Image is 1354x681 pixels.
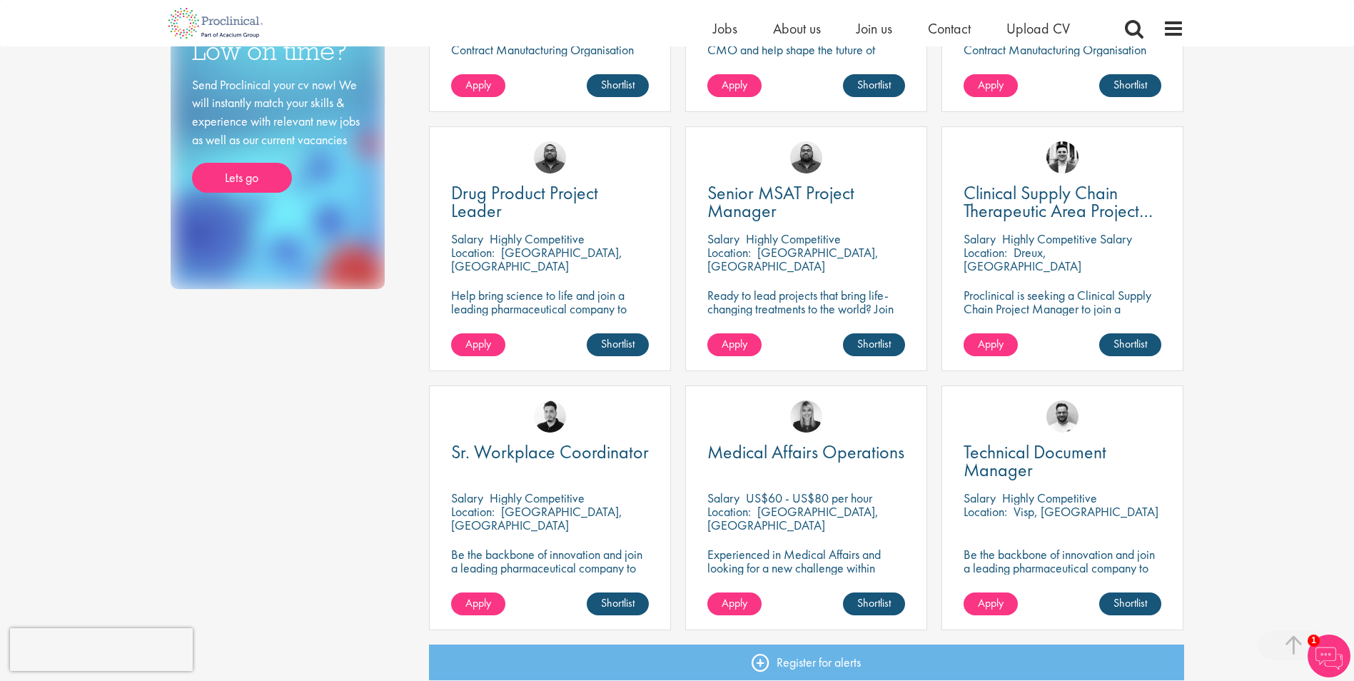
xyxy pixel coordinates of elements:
[707,288,905,356] p: Ready to lead projects that bring life-changing treatments to the world? Join our client at the f...
[964,548,1161,602] p: Be the backbone of innovation and join a leading pharmaceutical company to help keep life-changin...
[964,503,1007,520] span: Location:
[451,244,495,261] span: Location:
[964,333,1018,356] a: Apply
[790,141,822,173] img: Ashley Bennett
[964,443,1161,479] a: Technical Document Manager
[1099,592,1161,615] a: Shortlist
[451,440,649,464] span: Sr. Workplace Coordinator
[707,592,762,615] a: Apply
[534,141,566,173] img: Ashley Bennett
[10,628,193,671] iframe: reCAPTCHA
[978,77,1004,92] span: Apply
[707,74,762,97] a: Apply
[964,592,1018,615] a: Apply
[964,288,1161,356] p: Proclinical is seeking a Clinical Supply Chain Project Manager to join a dynamic team dedicated t...
[964,181,1153,241] span: Clinical Supply Chain Therapeutic Area Project Manager
[451,288,649,356] p: Help bring science to life and join a leading pharmaceutical company to play a key role in delive...
[707,244,751,261] span: Location:
[451,181,598,223] span: Drug Product Project Leader
[587,592,649,615] a: Shortlist
[1002,231,1132,247] p: Highly Competitive Salary
[707,333,762,356] a: Apply
[746,490,872,506] p: US$60 - US$80 per hour
[1014,503,1158,520] p: Visp, [GEOGRAPHIC_DATA]
[587,74,649,97] a: Shortlist
[978,336,1004,351] span: Apply
[1046,141,1078,173] img: Edward Little
[928,19,971,38] a: Contact
[465,595,491,610] span: Apply
[707,490,739,506] span: Salary
[964,74,1018,97] a: Apply
[773,19,821,38] a: About us
[707,440,904,464] span: Medical Affairs Operations
[707,231,739,247] span: Salary
[1099,333,1161,356] a: Shortlist
[707,244,879,274] p: [GEOGRAPHIC_DATA], [GEOGRAPHIC_DATA]
[707,29,905,70] p: Step into a pivotal role at a global CMO and help shape the future of healthcare manufacturing.
[192,163,292,193] a: Lets go
[451,503,495,520] span: Location:
[843,333,905,356] a: Shortlist
[451,503,622,533] p: [GEOGRAPHIC_DATA], [GEOGRAPHIC_DATA]
[451,184,649,220] a: Drug Product Project Leader
[587,333,649,356] a: Shortlist
[707,184,905,220] a: Senior MSAT Project Manager
[451,490,483,506] span: Salary
[857,19,892,38] a: Join us
[722,595,747,610] span: Apply
[964,440,1106,482] span: Technical Document Manager
[534,400,566,433] img: Anderson Maldonado
[978,595,1004,610] span: Apply
[707,548,905,615] p: Experienced in Medical Affairs and looking for a new challenge within operations? Proclinical is ...
[1046,400,1078,433] img: Emile De Beer
[746,231,841,247] p: Highly Competitive
[1099,74,1161,97] a: Shortlist
[451,244,622,274] p: [GEOGRAPHIC_DATA], [GEOGRAPHIC_DATA]
[451,74,505,97] a: Apply
[722,336,747,351] span: Apply
[964,244,1081,274] p: Dreux, [GEOGRAPHIC_DATA]
[964,244,1007,261] span: Location:
[707,503,879,533] p: [GEOGRAPHIC_DATA], [GEOGRAPHIC_DATA]
[843,592,905,615] a: Shortlist
[490,231,585,247] p: Highly Competitive
[722,77,747,92] span: Apply
[707,181,854,223] span: Senior MSAT Project Manager
[451,231,483,247] span: Salary
[843,74,905,97] a: Shortlist
[1308,635,1320,647] span: 1
[192,76,363,193] div: Send Proclinical your cv now! We will instantly match your skills & experience with relevant new ...
[490,490,585,506] p: Highly Competitive
[451,443,649,461] a: Sr. Workplace Coordinator
[1002,490,1097,506] p: Highly Competitive
[1308,635,1350,677] img: Chatbot
[713,19,737,38] a: Jobs
[451,548,649,602] p: Be the backbone of innovation and join a leading pharmaceutical company to help keep life-changin...
[429,645,1184,680] a: Register for alerts
[964,490,996,506] span: Salary
[964,184,1161,220] a: Clinical Supply Chain Therapeutic Area Project Manager
[707,443,905,461] a: Medical Affairs Operations
[1006,19,1070,38] a: Upload CV
[465,336,491,351] span: Apply
[964,231,996,247] span: Salary
[707,503,751,520] span: Location:
[465,77,491,92] span: Apply
[451,592,505,615] a: Apply
[451,333,505,356] a: Apply
[790,400,822,433] img: Janelle Jones
[192,37,363,65] h3: Low on time?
